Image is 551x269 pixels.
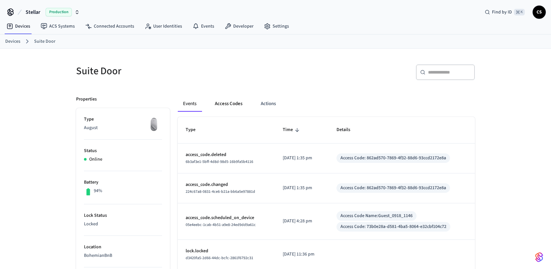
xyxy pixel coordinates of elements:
[535,252,543,262] img: SeamLogoGradient.69752ec5.svg
[340,155,446,162] div: Access Code: 862ad570-7869-4f32-88d6-93ccd2172e8a
[283,155,321,162] p: [DATE] 1:35 pm
[84,244,162,251] p: Location
[76,64,272,78] h5: Suite Door
[186,189,255,194] span: 224c67a8-0831-4ce6-b21a-bb6a5e97881d
[84,124,162,131] p: August
[480,6,530,18] div: Find by ID⌘ K
[340,213,413,219] div: Access Code Name: Guest_0918_1146
[84,116,162,123] p: Type
[1,20,35,32] a: Devices
[76,96,97,103] p: Properties
[35,20,80,32] a: ACS Systems
[34,38,55,45] a: Suite Door
[259,20,294,32] a: Settings
[186,222,256,228] span: 05e4eebc-1cab-4b51-a9e8-24ed9dd9a61c
[84,212,162,219] p: Lock Status
[139,20,187,32] a: User Identities
[186,255,253,261] span: d3420fa5-2d66-44dc-bcfc-2861f6792c31
[210,96,248,112] button: Access Codes
[283,125,301,135] span: Time
[186,248,267,255] p: lock.locked
[178,96,475,112] div: ant example
[514,9,525,15] span: ⌘ K
[186,181,267,188] p: access_code.changed
[186,151,267,158] p: access_code.deleted
[187,20,219,32] a: Events
[26,8,40,16] span: Stellar
[283,185,321,191] p: [DATE] 1:35 pm
[186,214,267,221] p: access_code.scheduled_on_device
[84,221,162,228] p: Locked
[178,96,202,112] button: Events
[219,20,259,32] a: Developer
[340,223,446,230] div: Access Code: 73b0e28a-d581-4ba5-8064-e32cbf104c72
[84,252,162,259] p: BohemianBnB
[94,188,102,194] p: 94%
[84,179,162,186] p: Battery
[283,251,321,258] p: [DATE] 11:36 pm
[46,8,72,16] span: Production
[533,6,545,18] span: CS
[255,96,281,112] button: Actions
[340,185,446,191] div: Access Code: 862ad570-7869-4f32-88d6-93ccd2172e8a
[146,116,162,132] img: August Wifi Smart Lock 3rd Gen, Silver, Front
[89,156,102,163] p: Online
[186,125,204,135] span: Type
[80,20,139,32] a: Connected Accounts
[186,159,253,165] span: 6b3af3e1-5bff-4d8d-98d5-16b9fa5b4116
[492,9,512,15] span: Find by ID
[84,147,162,154] p: Status
[533,6,546,19] button: CS
[283,218,321,225] p: [DATE] 4:28 pm
[337,125,359,135] span: Details
[5,38,20,45] a: Devices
